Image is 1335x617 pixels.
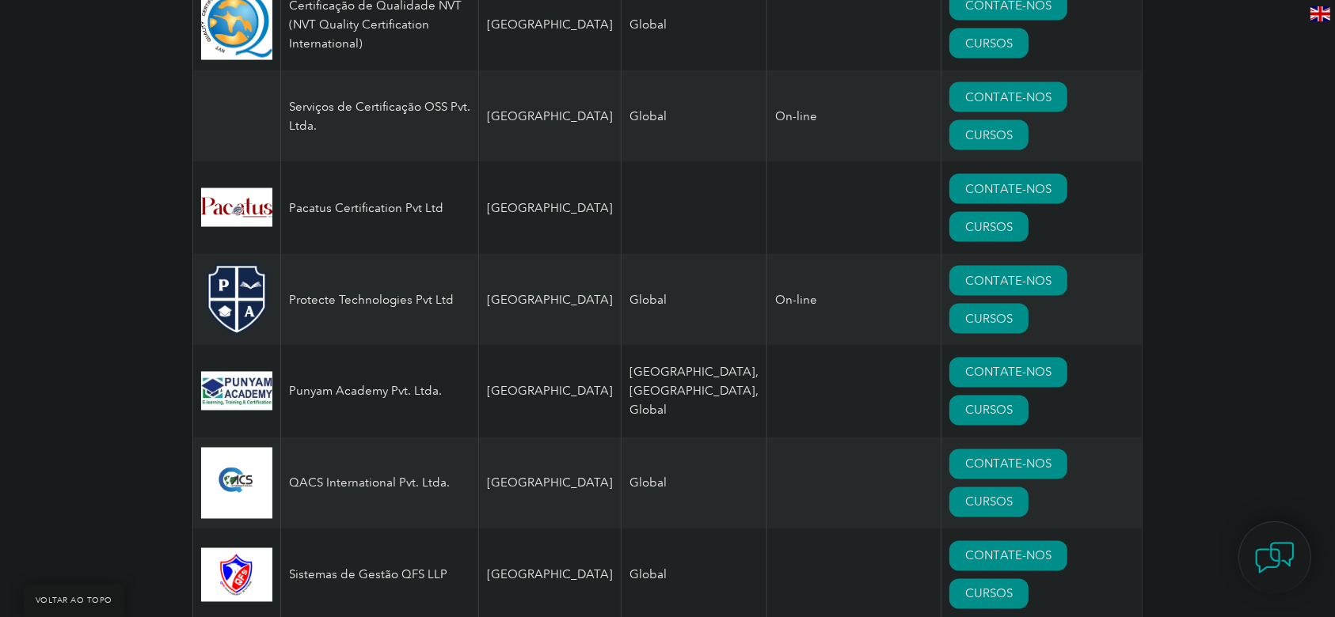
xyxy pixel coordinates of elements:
[487,568,613,582] font: [GEOGRAPHIC_DATA]
[965,457,1052,471] font: CONTATE-NOS
[965,274,1052,288] font: CONTATE-NOS
[949,212,1029,242] a: CURSOS
[965,587,1013,601] font: CURSOS
[965,36,1013,51] font: CURSOS
[1310,6,1330,21] img: en
[965,182,1052,196] font: CONTATE-NOS
[289,201,443,215] font: Pacatus Certification Pvt Ltd
[965,549,1052,563] font: CONTATE-NOS
[949,120,1029,150] a: CURSOS
[1255,538,1295,577] img: contact-chat.png
[949,358,1067,388] a: CONTATE-NOS
[201,548,272,602] img: 0b361341-efa0-ea11-a812-000d3ae11abd-logo.jpg
[487,384,613,399] font: [GEOGRAPHIC_DATA]
[289,476,450,490] font: QACS International Pvt. Ltda.
[629,293,667,307] font: Global
[201,264,272,335] img: cda1a11f-79ac-ef11-b8e8-000d3acc3d9c-logo.png
[629,365,759,418] font: [GEOGRAPHIC_DATA], [GEOGRAPHIC_DATA], Global
[629,568,667,582] font: Global
[629,17,667,32] font: Global
[775,293,817,307] font: On-line
[965,312,1013,326] font: CURSOS
[201,448,272,519] img: dab4f91b-8493-ec11-b400-00224818189b-logo.jpg
[289,293,454,307] font: Protecte Technologies Pvt Ltd
[949,174,1067,204] a: CONTATE-NOS
[949,449,1067,479] a: CONTATE-NOS
[949,82,1067,112] a: CONTATE-NOS
[629,109,667,123] font: Global
[289,568,447,582] font: Sistemas de Gestão QFS LLP
[487,201,613,215] font: [GEOGRAPHIC_DATA]
[965,128,1013,142] font: CURSOS
[629,476,667,490] font: Global
[965,365,1052,380] font: CONTATE-NOS
[201,188,272,227] img: a70504ba-a5a0-ef11-8a69-0022489701c2-logo.jpg
[487,109,613,123] font: [GEOGRAPHIC_DATA]
[487,17,613,32] font: [GEOGRAPHIC_DATA]
[965,495,1013,509] font: CURSOS
[949,541,1067,571] a: CONTATE-NOS
[949,579,1029,609] a: CURSOS
[949,487,1029,517] a: CURSOS
[487,293,613,307] font: [GEOGRAPHIC_DATA]
[949,304,1029,334] a: CURSOS
[289,100,470,133] font: Serviços de Certificação OSS Pvt. Ltda.
[201,372,272,411] img: f556cbbb-8793-ea11-a812-000d3a79722d-logo.jpg
[487,476,613,490] font: [GEOGRAPHIC_DATA]
[965,90,1052,104] font: CONTATE-NOS
[36,596,112,605] font: VOLTAR AO TOPO
[965,403,1013,418] font: CURSOS
[949,266,1067,296] a: CONTATE-NOS
[949,396,1029,426] a: CURSOS
[949,28,1029,59] a: CURSOS
[775,109,817,123] font: On-line
[289,384,442,399] font: Punyam Academy Pvt. Ltda.
[24,584,124,617] a: VOLTAR AO TOPO
[965,220,1013,234] font: CURSOS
